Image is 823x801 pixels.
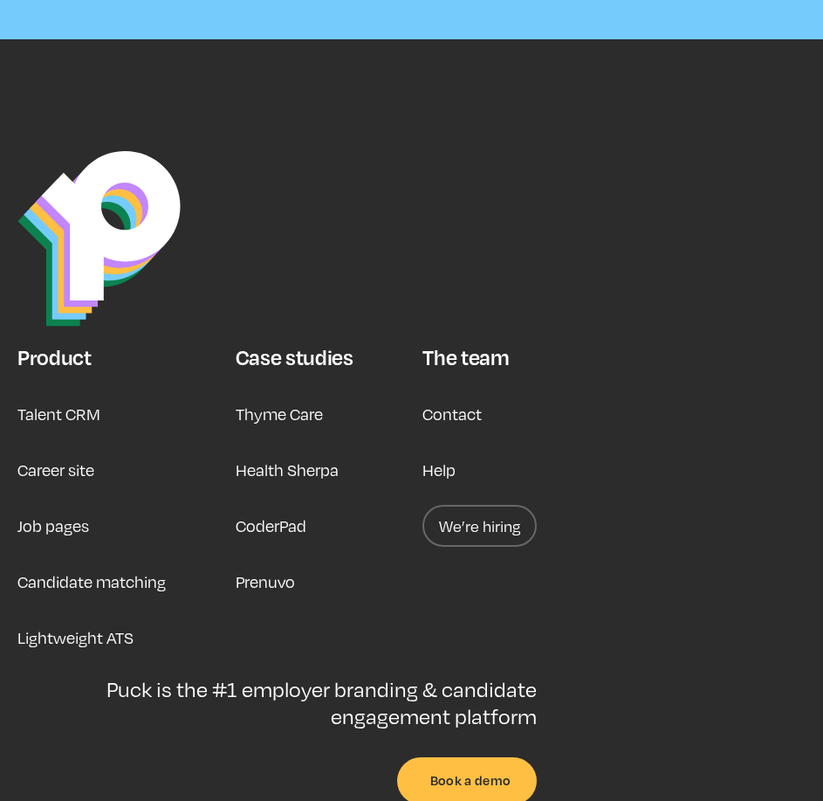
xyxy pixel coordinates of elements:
[236,505,306,547] a: CoderPad
[17,449,94,491] a: Career site
[422,505,537,547] a: We’re hiring
[17,676,537,729] p: Puck is the #1 employer branding & candidate engagement platform
[17,505,89,547] a: Job pages
[17,561,166,603] a: Candidate matching
[236,393,323,435] a: Thyme Care
[422,344,509,370] div: The team
[236,561,295,603] a: Prenuvo
[422,393,482,435] a: Contact
[17,151,181,327] img: Puck Logo
[17,393,100,435] a: Talent CRM
[17,617,134,659] a: Lightweight ATS
[422,449,456,491] a: Help
[236,344,353,370] div: Case studies
[236,449,339,491] a: Health Sherpa
[17,344,92,370] div: Product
